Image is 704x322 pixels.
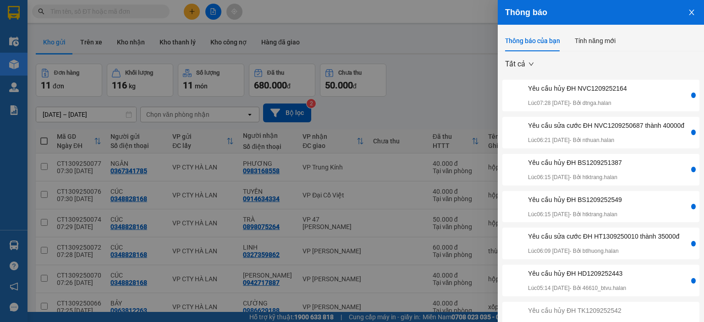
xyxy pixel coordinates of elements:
[528,158,622,168] div: Yêu cầu hủy ĐH BS1209251387
[505,57,533,71] span: Tất cả
[528,83,627,93] div: Yêu cầu hủy ĐH NVC1209252164
[528,173,622,182] p: Lúc 06:15 [DATE] - Bởi htktrang.halan
[528,306,632,316] div: Yêu cầu hủy ĐH TK1209252542
[528,268,626,278] div: Yêu cầu hủy ĐH HD1209252443
[528,99,627,108] p: Lúc 07:28 [DATE] - Bởi dtnga.halan
[528,231,679,241] div: Yêu cầu sửa cước ĐH HT1309250010 thành 35000đ
[528,120,684,131] div: Yêu cầu sửa cước ĐH NVC1209250687 thành 40000đ
[528,210,622,219] p: Lúc 06:15 [DATE] - Bởi htktrang.halan
[505,7,697,17] div: Thông báo
[688,9,695,16] span: close
[528,284,626,293] p: Lúc 05:14 [DATE] - Bởi 46610_btvu.halan
[528,247,679,256] p: Lúc 06:09 [DATE] - Bởi btlhuong.halan
[528,136,684,145] p: Lúc 06:21 [DATE] - Bởi nthuan.halan
[575,36,616,46] div: Tính năng mới
[528,195,622,205] div: Yêu cầu hủy ĐH BS1209252549
[505,36,560,46] div: Thông báo của bạn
